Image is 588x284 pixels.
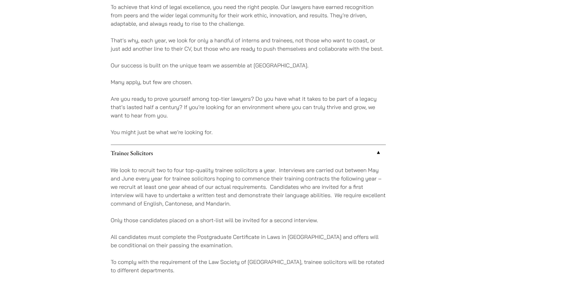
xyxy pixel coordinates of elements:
p: Are you ready to prove yourself among top-tier lawyers? Do you have what it takes to be part of a... [111,95,386,120]
p: To achieve that kind of legal excellence, you need the right people. Our lawyers have earned reco... [111,3,386,28]
p: We look to recruit two to four top-quality trainee solicitors a year. Interviews are carried out ... [111,166,386,208]
p: To comply with the requirement of the Law Society of [GEOGRAPHIC_DATA], trainee solicitors will b... [111,258,386,274]
p: Our success is built on the unique team we assemble at [GEOGRAPHIC_DATA]. [111,61,386,70]
p: That’s why, each year, we look for only a handful of interns and trainees, not those who want to ... [111,36,386,53]
p: Only those candidates placed on a short-list will be invited for a second interview. [111,216,386,224]
p: You might just be what we’re looking for. [111,128,386,136]
p: All candidates must complete the Postgraduate Certificate in Laws in [GEOGRAPHIC_DATA] and offers... [111,233,386,249]
p: Many apply, but few are chosen. [111,78,386,86]
a: Trainee Solicitors [111,145,386,161]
